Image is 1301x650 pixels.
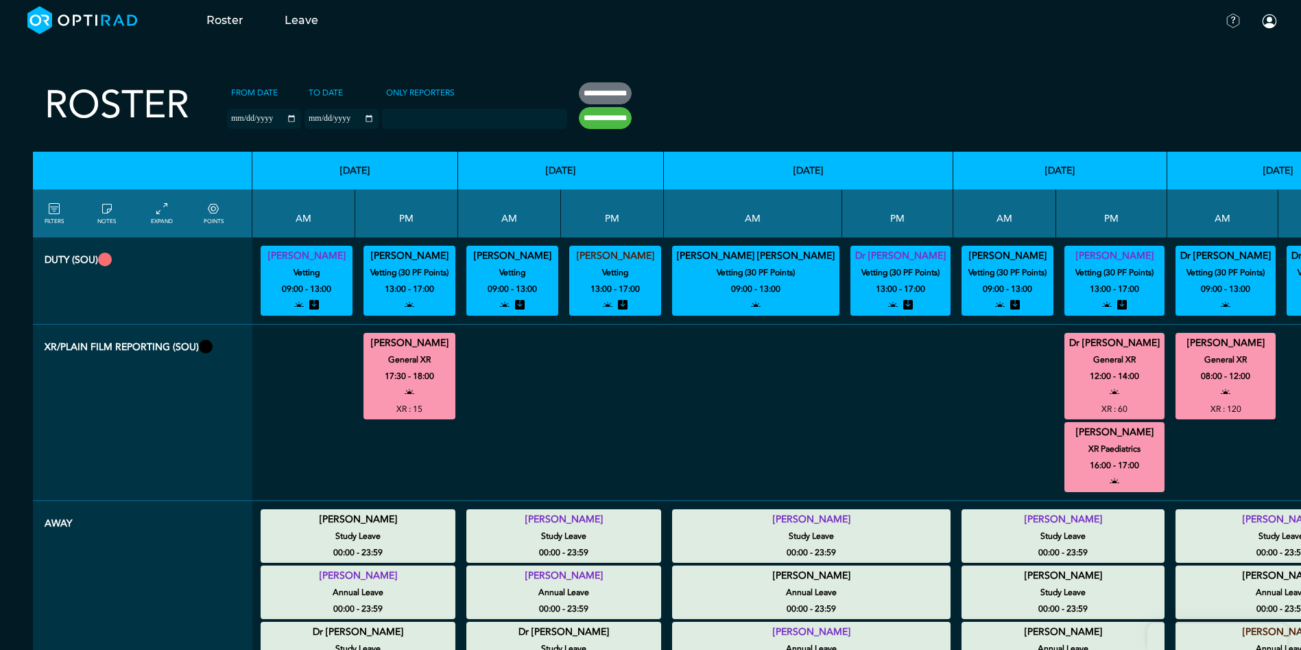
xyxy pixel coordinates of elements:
[405,297,414,314] i: open to allocation
[888,297,898,314] i: open to allocation
[751,297,761,314] i: open to allocation
[382,82,459,103] label: Only Reporters
[955,264,1060,281] small: Vetting (30 PF Points)
[955,528,1171,544] small: Study Leave
[305,82,347,103] label: To date
[33,325,252,501] th: XR/Plain Film Reporting (SOU)
[385,368,434,384] small: 17:30 - 18:00
[227,82,282,103] label: From date
[254,584,462,601] small: Annual Leave
[1064,246,1165,316] div: Vetting (30 PF Points) 13:00 - 17:00
[1175,333,1276,419] div: General XR 08:00 - 12:00
[603,297,612,314] i: open to allocation
[664,152,953,189] th: [DATE]
[396,401,422,417] small: XR : 15
[962,246,1053,316] div: Vetting (30 PF Points) 09:00 - 13:00
[672,566,951,619] div: Annual Leave 00:00 - 23:59
[263,248,350,264] summary: [PERSON_NAME]
[1066,248,1162,264] summary: [PERSON_NAME]
[97,201,116,226] a: show/hide notes
[1056,189,1167,237] th: PM
[383,111,452,123] input: null
[666,264,846,281] small: Vetting (30 PF Points)
[1090,281,1139,297] small: 13:00 - 17:00
[962,566,1165,619] div: Study Leave 00:00 - 23:59
[666,584,957,601] small: Annual Leave
[1058,351,1171,368] small: General XR
[252,152,458,189] th: [DATE]
[1090,368,1139,384] small: 12:00 - 14:00
[539,601,588,617] small: 00:00 - 23:59
[903,297,913,314] i: stored entry
[1058,441,1171,457] small: XR Paediatrics
[1169,351,1282,368] small: General XR
[309,297,319,314] i: stored entry
[252,189,355,237] th: AM
[1064,422,1165,492] div: XR Paediatrics 16:00 - 17:00
[468,568,659,584] summary: [PERSON_NAME]
[1058,264,1171,281] small: Vetting (30 PF Points)
[263,624,453,640] summary: Dr [PERSON_NAME]
[333,544,383,561] small: 00:00 - 23:59
[363,246,455,316] div: Vetting (30 PF Points) 13:00 - 17:00
[674,248,837,264] summary: [PERSON_NAME] [PERSON_NAME]
[466,509,661,563] div: Study Leave 00:00 - 23:59
[964,568,1162,584] summary: [PERSON_NAME]
[500,297,510,314] i: open to allocation
[674,511,948,528] summary: [PERSON_NAME]
[995,297,1005,314] i: open to allocation
[955,584,1171,601] small: Study Leave
[962,509,1165,563] div: Study Leave 00:00 - 23:59
[571,248,659,264] summary: [PERSON_NAME]
[458,189,561,237] th: AM
[357,264,462,281] small: Vetting (30 PF Points)
[618,297,628,314] i: stored entry
[204,201,224,226] a: collapse/expand expected points
[45,201,64,226] a: FILTERS
[261,509,455,563] div: Study Leave 00:00 - 23:59
[151,201,173,226] a: collapse/expand entries
[466,246,558,316] div: Vetting 09:00 - 13:00
[787,544,836,561] small: 00:00 - 23:59
[27,6,138,34] img: brand-opti-rad-logos-blue-and-white-d2f68631ba2948856bd03f2d395fb146ddc8fb01b4b6e9315ea85fa773367...
[1038,544,1088,561] small: 00:00 - 23:59
[590,281,640,297] small: 13:00 - 17:00
[674,568,948,584] summary: [PERSON_NAME]
[261,246,353,316] div: Vetting 09:00 - 13:00
[1167,189,1278,237] th: AM
[460,584,667,601] small: Annual Leave
[1175,246,1276,316] div: Vetting (30 PF Points) 09:00 - 13:00
[466,566,661,619] div: Annual Leave 00:00 - 23:59
[964,624,1162,640] summary: [PERSON_NAME]
[366,248,453,264] summary: [PERSON_NAME]
[294,297,304,314] i: open to allocation
[953,152,1167,189] th: [DATE]
[672,246,839,316] div: Vetting (30 PF Points) 09:00 - 13:00
[1066,335,1162,351] summary: Dr [PERSON_NAME]
[850,246,951,316] div: Vetting (30 PF Points) 13:00 - 17:00
[254,264,359,281] small: Vetting
[1066,424,1162,441] summary: [PERSON_NAME]
[385,281,434,297] small: 13:00 - 17:00
[1178,248,1274,264] summary: Dr [PERSON_NAME]
[468,624,659,640] summary: Dr [PERSON_NAME]
[355,189,458,237] th: PM
[460,264,564,281] small: Vetting
[674,624,948,640] summary: [PERSON_NAME]
[1210,401,1241,417] small: XR : 120
[333,601,383,617] small: 00:00 - 23:59
[964,511,1162,528] summary: [PERSON_NAME]
[1201,368,1250,384] small: 08:00 - 12:00
[1110,474,1119,490] i: open to allocation
[1221,297,1230,314] i: open to allocation
[1221,384,1230,401] i: open to allocation
[468,248,556,264] summary: [PERSON_NAME]
[1038,601,1088,617] small: 00:00 - 23:59
[1117,297,1127,314] i: stored entry
[488,281,537,297] small: 09:00 - 13:00
[876,281,925,297] small: 13:00 - 17:00
[561,189,664,237] th: PM
[460,528,667,544] small: Study Leave
[1101,401,1127,417] small: XR : 60
[1064,333,1165,419] div: General XR 12:00 - 14:00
